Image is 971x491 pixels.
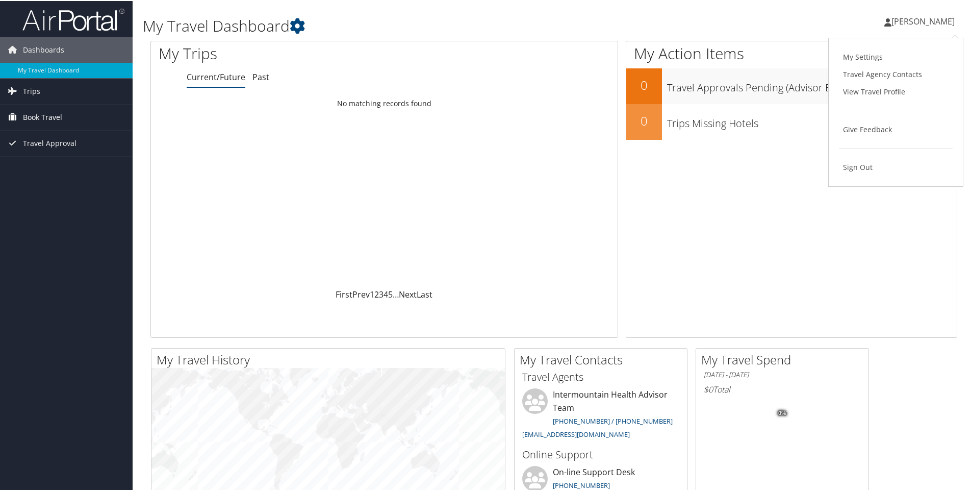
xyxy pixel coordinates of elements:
a: 1 [370,288,374,299]
h3: Travel Approvals Pending (Advisor Booked) [667,75,957,94]
a: 4 [384,288,388,299]
span: … [393,288,399,299]
h1: My Action Items [626,42,957,63]
h6: Total [704,383,861,394]
a: Next [399,288,417,299]
h3: Travel Agents [522,369,679,383]
a: Travel Agency Contacts [839,65,953,82]
h6: [DATE] - [DATE] [704,369,861,379]
a: [PHONE_NUMBER] [553,480,610,489]
h1: My Trips [159,42,416,63]
span: [PERSON_NAME] [891,15,955,26]
h2: My Travel Spend [701,350,868,367]
tspan: 0% [778,409,786,415]
td: No matching records found [151,93,618,112]
h2: 0 [626,76,662,93]
h2: My Travel Contacts [520,350,687,367]
span: Travel Approval [23,130,76,155]
h1: My Travel Dashboard [143,14,691,36]
span: Dashboards [23,36,64,62]
a: 5 [388,288,393,299]
a: First [336,288,352,299]
a: My Settings [839,47,953,65]
a: Past [252,70,269,82]
a: 3 [379,288,384,299]
h3: Trips Missing Hotels [667,110,957,130]
a: [EMAIL_ADDRESS][DOMAIN_NAME] [522,429,630,438]
h2: 0 [626,111,662,129]
span: $0 [704,383,713,394]
h2: My Travel History [157,350,505,367]
a: View Travel Profile [839,82,953,100]
a: Sign Out [839,158,953,175]
h3: Online Support [522,447,679,461]
span: Trips [23,78,40,103]
a: 0Travel Approvals Pending (Advisor Booked) [626,67,957,103]
img: airportal-logo.png [22,7,124,31]
a: Give Feedback [839,120,953,137]
a: [PHONE_NUMBER] / [PHONE_NUMBER] [553,415,673,425]
a: Current/Future [187,70,245,82]
a: Prev [352,288,370,299]
a: 2 [374,288,379,299]
a: Last [417,288,432,299]
a: 0Trips Missing Hotels [626,103,957,139]
span: Book Travel [23,104,62,129]
li: Intermountain Health Advisor Team [517,387,684,442]
a: [PERSON_NAME] [884,5,965,36]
